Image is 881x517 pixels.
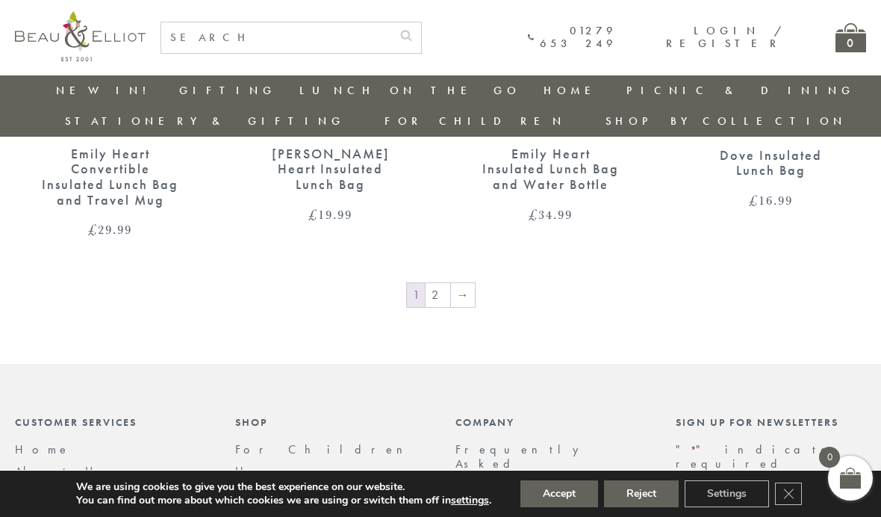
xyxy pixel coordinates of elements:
[261,146,399,193] div: [PERSON_NAME] Heart Insulated Lunch Bag
[65,114,345,129] a: Stationery & Gifting
[451,283,475,307] a: →
[606,114,847,129] a: Shop by collection
[179,83,276,98] a: Gifting
[604,480,679,507] button: Reject
[835,23,866,52] a: 0
[15,282,866,312] nav: Product Pagination
[702,148,840,179] div: Dove Insulated Lunch Bag
[749,191,793,209] bdi: 16.99
[819,447,840,468] span: 0
[235,442,414,457] a: For Children
[308,205,352,223] bdi: 19.99
[76,494,491,507] p: You can find out more about which cookies we are using or switch them off in .
[15,11,146,61] img: logo
[15,416,205,428] div: Customer Services
[529,205,538,223] span: £
[528,25,617,51] a: 01279 653 249
[455,416,646,428] div: Company
[451,494,489,507] button: settings
[407,283,425,307] span: Page 1
[15,442,70,457] a: Home
[299,83,520,98] a: Lunch On The Go
[529,205,573,223] bdi: 34.99
[15,463,114,479] a: About Us
[161,22,391,53] input: SEARCH
[308,205,318,223] span: £
[235,463,290,479] a: Home
[544,83,603,98] a: Home
[88,220,132,238] bdi: 29.99
[426,283,450,307] a: Page 2
[482,146,620,193] div: Emily Heart Insulated Lunch Bag and Water Bottle
[56,83,156,98] a: New in!
[676,443,866,484] p: " " indicates required fields
[775,483,802,505] button: Close GDPR Cookie Banner
[41,146,179,208] div: Emily Heart Convertible Insulated Lunch Bag and Travel Mug
[749,191,759,209] span: £
[385,114,566,129] a: For Children
[626,83,855,98] a: Picnic & Dining
[88,220,98,238] span: £
[520,480,598,507] button: Accept
[676,416,866,428] div: Sign up for newsletters
[666,23,783,51] a: Login / Register
[685,480,769,507] button: Settings
[455,442,587,485] a: Frequently Asked Questions
[235,416,426,428] div: Shop
[76,480,491,494] p: We are using cookies to give you the best experience on our website.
